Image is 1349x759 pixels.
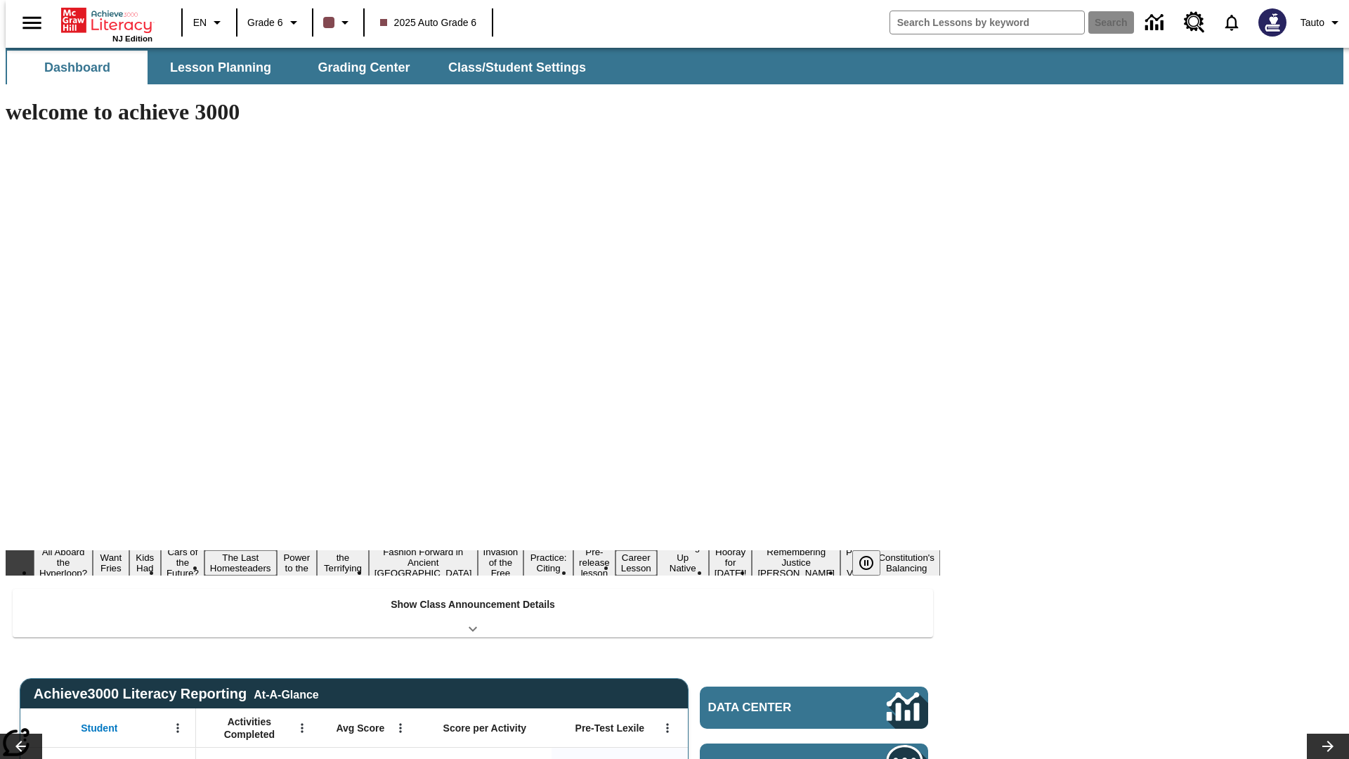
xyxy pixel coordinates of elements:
button: Slide 17 The Constitution's Balancing Act [873,540,940,586]
span: Pre-Test Lexile [575,722,645,734]
span: Grading Center [318,60,410,76]
button: Slide 1 All Aboard the Hyperloop? [34,545,93,580]
button: Open Menu [657,718,678,739]
span: Achieve3000 Literacy Reporting [34,686,319,702]
button: Language: EN, Select a language [187,10,232,35]
span: Dashboard [44,60,110,76]
button: Slide 2 Do You Want Fries With That? [93,529,129,597]
button: Class/Student Settings [437,51,597,84]
a: Data Center [700,687,928,729]
button: Pause [852,550,880,576]
button: Profile/Settings [1295,10,1349,35]
button: Slide 3 Dirty Jobs Kids Had To Do [129,529,161,597]
div: SubNavbar [6,51,599,84]
button: Slide 8 Fashion Forward in Ancient Rome [369,545,478,580]
p: Show Class Announcement Details [391,597,555,612]
a: Data Center [1137,4,1175,42]
button: Slide 16 Point of View [840,545,873,580]
div: Show Class Announcement Details [13,589,933,637]
span: Data Center [708,701,840,715]
button: Dashboard [7,51,148,84]
button: Slide 15 Remembering Justice O'Connor [752,545,840,580]
a: Notifications [1213,4,1250,41]
button: Lesson carousel, Next [1307,734,1349,759]
button: Lesson Planning [150,51,291,84]
a: Resource Center, Will open in new tab [1175,4,1213,41]
button: Slide 4 Cars of the Future? [161,545,204,580]
button: Class color is dark brown. Change class color [318,10,359,35]
button: Slide 11 Pre-release lesson [573,545,615,580]
div: At-A-Glance [254,686,318,701]
button: Grading Center [294,51,434,84]
span: EN [193,15,207,30]
button: Slide 13 Cooking Up Native Traditions [657,540,709,586]
button: Open Menu [390,718,411,739]
button: Slide 7 Attack of the Terrifying Tomatoes [317,540,369,586]
span: NJ Edition [112,34,152,43]
span: Activities Completed [203,715,296,741]
button: Slide 9 The Invasion of the Free CD [478,534,524,591]
div: Pause [852,550,894,576]
button: Slide 14 Hooray for Constitution Day! [709,545,752,580]
button: Open side menu [11,2,53,44]
span: Student [81,722,117,734]
button: Grade: Grade 6, Select a grade [242,10,308,35]
button: Open Menu [167,718,188,739]
div: SubNavbar [6,48,1343,84]
img: Avatar [1258,8,1286,37]
span: Class/Student Settings [448,60,586,76]
button: Slide 10 Mixed Practice: Citing Evidence [523,540,573,586]
button: Slide 12 Career Lesson [615,550,657,576]
button: Select a new avatar [1250,4,1295,41]
a: Home [61,6,152,34]
span: Tauto [1301,15,1324,30]
h1: welcome to achieve 3000 [6,99,940,125]
input: search field [890,11,1084,34]
span: Avg Score [336,722,384,734]
div: Home [61,5,152,43]
span: Grade 6 [247,15,283,30]
button: Slide 6 Solar Power to the People [277,540,318,586]
span: Score per Activity [443,722,527,734]
span: Lesson Planning [170,60,271,76]
span: 2025 Auto Grade 6 [380,15,477,30]
button: Open Menu [292,718,313,739]
button: Slide 5 The Last Homesteaders [204,550,277,576]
